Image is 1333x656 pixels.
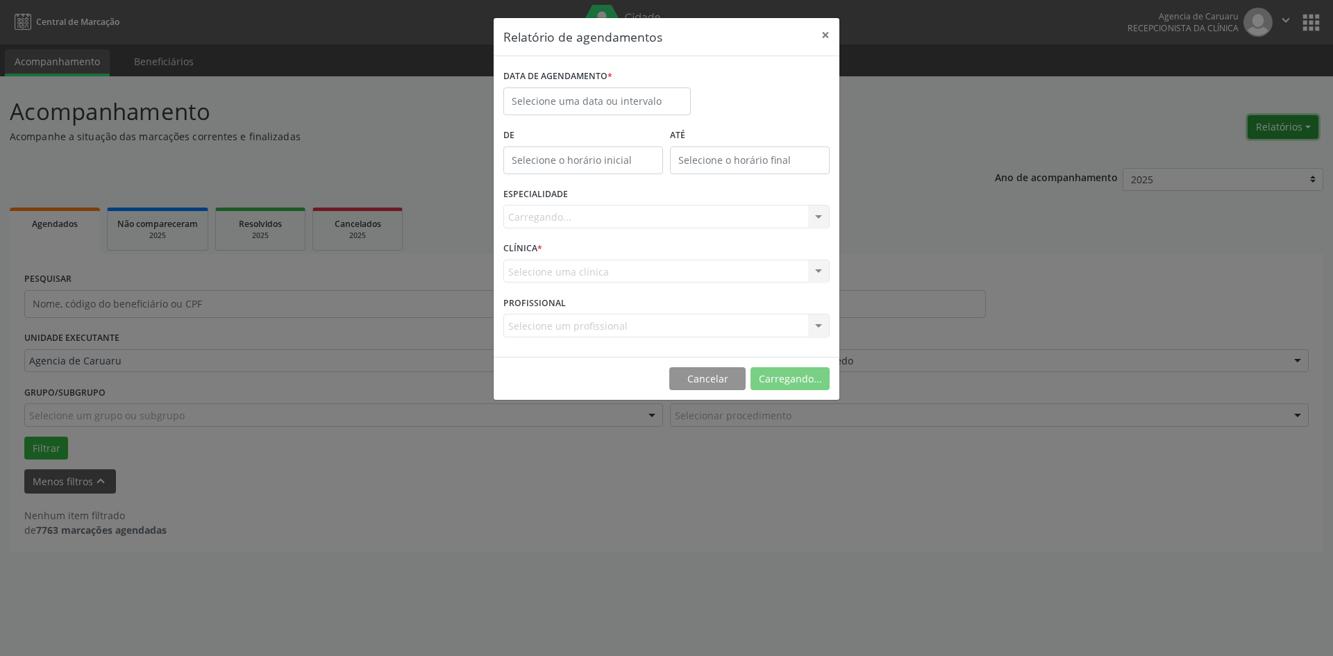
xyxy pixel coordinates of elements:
[670,146,830,174] input: Selecione o horário final
[503,238,542,260] label: CLÍNICA
[503,292,566,314] label: PROFISSIONAL
[812,18,839,52] button: Close
[503,66,612,87] label: DATA DE AGENDAMENTO
[503,125,663,146] label: De
[751,367,830,391] button: Carregando...
[503,146,663,174] input: Selecione o horário inicial
[669,367,746,391] button: Cancelar
[503,87,691,115] input: Selecione uma data ou intervalo
[670,125,830,146] label: ATÉ
[503,28,662,46] h5: Relatório de agendamentos
[503,184,568,205] label: ESPECIALIDADE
